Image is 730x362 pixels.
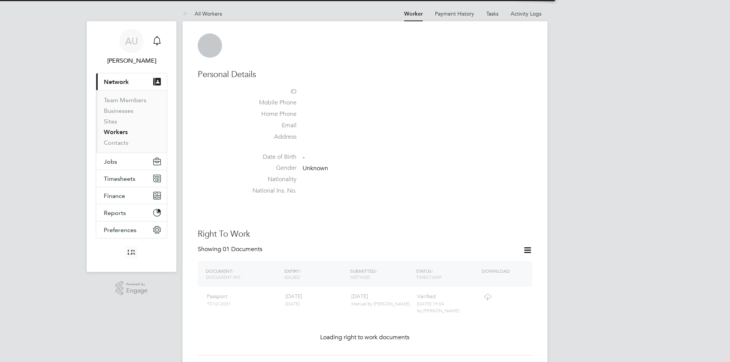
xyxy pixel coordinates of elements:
[511,10,541,17] a: Activity Logs
[104,96,146,104] a: Team Members
[96,73,167,90] button: Network
[243,110,297,118] label: Home Phone
[125,36,138,46] span: AU
[223,245,262,253] span: 01 Documents
[87,21,176,272] nav: Main navigation
[104,128,128,136] a: Workers
[243,164,297,172] label: Gender
[243,133,297,141] label: Address
[198,245,264,253] div: Showing
[126,281,148,288] span: Powered by
[182,10,222,17] a: All Workers
[243,187,297,195] label: National Ins. No.
[243,99,297,107] label: Mobile Phone
[104,118,117,125] a: Sites
[104,209,126,217] span: Reports
[435,10,474,17] a: Payment History
[243,122,297,130] label: Email
[104,226,136,234] span: Preferences
[96,90,167,153] div: Network
[96,187,167,204] button: Finance
[126,288,148,294] span: Engage
[96,204,167,221] button: Reports
[104,192,125,199] span: Finance
[96,56,167,65] span: Azmat Ullah
[303,153,305,161] span: -
[104,107,133,114] a: Businesses
[96,153,167,170] button: Jobs
[243,88,297,96] label: ID
[198,229,532,240] h3: Right To Work
[198,69,532,80] h3: Personal Details
[104,139,129,146] a: Contacts
[96,246,167,258] a: Go to home page
[96,221,167,238] button: Preferences
[96,29,167,65] a: AU[PERSON_NAME]
[104,158,117,165] span: Jobs
[116,281,148,296] a: Powered byEngage
[104,175,135,182] span: Timesheets
[486,10,498,17] a: Tasks
[243,153,297,161] label: Date of Birth
[96,170,167,187] button: Timesheets
[303,165,328,172] span: Unknown
[125,246,138,258] img: loyalreliance-logo-retina.png
[243,175,297,183] label: Nationality
[404,11,423,17] a: Worker
[104,78,129,85] span: Network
